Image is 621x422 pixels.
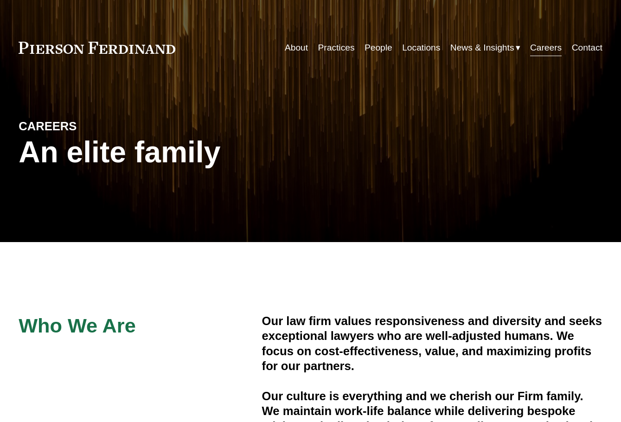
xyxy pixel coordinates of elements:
[318,39,355,57] a: Practices
[450,40,514,56] span: News & Insights
[572,39,602,57] a: Contact
[402,39,440,57] a: Locations
[285,39,308,57] a: About
[19,119,165,134] h4: CAREERS
[19,314,136,337] span: Who We Are
[530,39,562,57] a: Careers
[19,135,310,169] h1: An elite family
[365,39,392,57] a: People
[450,39,520,57] a: folder dropdown
[262,313,602,374] h4: Our law firm values responsiveness and diversity and seeks exceptional lawyers who are well-adjus...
